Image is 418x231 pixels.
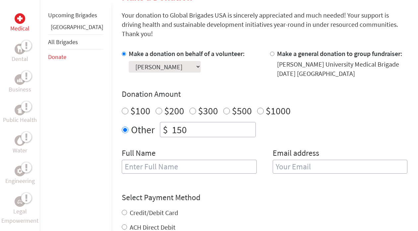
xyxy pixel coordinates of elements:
[13,146,27,155] p: Water
[48,53,66,61] a: Donate
[15,166,25,176] div: Engineering
[48,8,103,23] li: Upcoming Brigades
[232,104,252,117] label: $500
[164,104,184,117] label: $200
[122,160,257,174] input: Enter Full Name
[17,16,23,21] img: Medical
[10,13,30,33] a: MedicalMedical
[129,49,245,58] label: Make a donation on behalf of a volunteer:
[3,105,37,125] a: Public HealthPublic Health
[9,85,31,94] p: Business
[15,44,25,54] div: Dental
[122,89,407,99] h4: Donation Amount
[12,54,28,64] p: Dental
[1,207,38,225] p: Legal Empowerment
[17,46,23,52] img: Dental
[15,13,25,24] div: Medical
[48,50,103,64] li: Donate
[10,24,30,33] p: Medical
[130,104,150,117] label: $100
[277,49,402,58] label: Make a general donation to group fundraiser:
[130,208,178,217] label: Credit/Debit Card
[48,38,78,46] a: All Brigades
[48,34,103,50] li: All Brigades
[17,137,23,144] img: Water
[17,200,23,203] img: Legal Empowerment
[277,60,408,78] div: [PERSON_NAME] University Medical Brigade [DATE] [GEOGRAPHIC_DATA]
[15,135,25,146] div: Water
[51,23,103,31] a: [GEOGRAPHIC_DATA]
[1,196,38,225] a: Legal EmpowermentLegal Empowerment
[122,192,407,203] h4: Select Payment Method
[17,107,23,113] img: Public Health
[5,176,35,186] p: Engineering
[266,104,291,117] label: $1000
[198,104,218,117] label: $300
[122,148,156,160] label: Full Name
[3,115,37,125] p: Public Health
[17,77,23,82] img: Business
[48,23,103,34] li: Panama
[9,74,31,94] a: BusinessBusiness
[15,105,25,115] div: Public Health
[122,11,407,38] p: Your donation to Global Brigades USA is sincerely appreciated and much needed! Your support is dr...
[13,135,27,155] a: WaterWater
[12,44,28,64] a: DentalDental
[15,74,25,85] div: Business
[17,168,23,174] img: Engineering
[273,160,408,174] input: Your Email
[171,122,255,137] input: Enter Amount
[131,122,155,137] label: Other
[5,166,35,186] a: EngineeringEngineering
[160,122,171,137] div: $
[15,196,25,207] div: Legal Empowerment
[273,148,319,160] label: Email address
[48,11,97,19] a: Upcoming Brigades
